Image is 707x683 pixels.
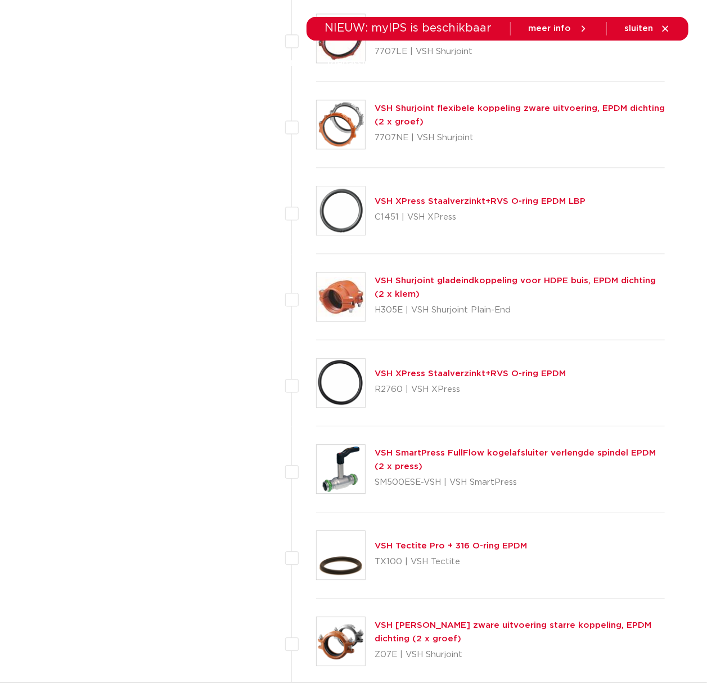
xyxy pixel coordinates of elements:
[537,41,576,86] a: over ons
[529,24,588,34] a: meer info
[375,197,586,206] a: VSH XPress Staalverzinkt+RVS O-ring EPDM LBP
[200,41,246,86] a: producten
[375,474,665,492] p: SM500ESE-VSH | VSH SmartPress
[375,621,651,643] a: VSH [PERSON_NAME] zware uitvoering starre koppeling, EPDM dichting (2 x groef)
[632,41,643,86] div: my IPS
[529,24,571,33] span: meer info
[625,24,670,34] a: sluiten
[375,553,527,571] p: TX100 | VSH Tectite
[375,449,656,471] a: VSH SmartPress FullFlow kogelafsluiter verlengde spindel EPDM (2 x press)
[317,186,365,235] img: Thumbnail for VSH XPress Staalverzinkt+RVS O-ring EPDM LBP
[317,100,365,149] img: Thumbnail for VSH Shurjoint flexibele koppeling zware uitvoering, EPDM dichting (2 x groef)
[375,542,527,550] a: VSH Tectite Pro + 316 O-ring EPDM
[317,617,365,666] img: Thumbnail for VSH Shurjoint zware uitvoering starre koppeling, EPDM dichting (2 x groef)
[317,273,365,321] img: Thumbnail for VSH Shurjoint gladeindkoppeling voor HDPE buis, EPDM dichting (2 x klem)
[327,41,386,86] a: toepassingen
[375,369,566,378] a: VSH XPress Staalverzinkt+RVS O-ring EPDM
[200,41,576,86] nav: Menu
[317,531,365,579] img: Thumbnail for VSH Tectite Pro + 316 O-ring EPDM
[375,646,665,664] p: Z07E | VSH Shurjoint
[268,41,304,86] a: markten
[375,208,586,226] p: C1451 | VSH XPress
[375,381,566,399] p: R2760 | VSH XPress
[375,129,665,147] p: 7707NE | VSH Shurjoint
[325,23,492,34] span: NIEUW: myIPS is beschikbaar
[375,301,665,319] p: H305E | VSH Shurjoint Plain-End
[625,24,654,33] span: sluiten
[317,445,365,493] img: Thumbnail for VSH SmartPress FullFlow kogelafsluiter verlengde spindel EPDM (2 x press)
[375,104,665,126] a: VSH Shurjoint flexibele koppeling zware uitvoering, EPDM dichting (2 x groef)
[317,359,365,407] img: Thumbnail for VSH XPress Staalverzinkt+RVS O-ring EPDM
[375,276,656,298] a: VSH Shurjoint gladeindkoppeling voor HDPE buis, EPDM dichting (2 x klem)
[479,41,515,86] a: services
[408,41,456,86] a: downloads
